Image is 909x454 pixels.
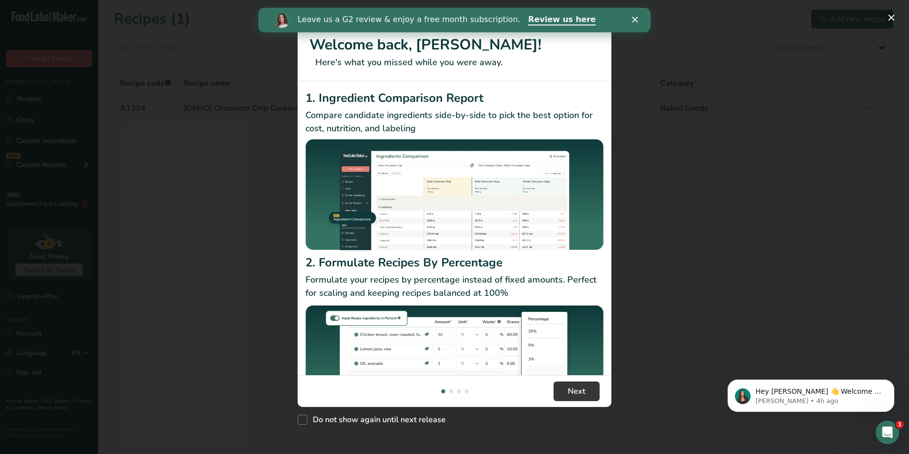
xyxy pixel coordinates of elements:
[305,304,604,422] img: Formulate Recipes By Percentage
[305,109,604,135] p: Compare candidate ingredients side-by-side to pick the best option for cost, nutrition, and labeling
[896,421,904,429] span: 1
[307,415,446,425] span: Do not show again until next release
[374,9,383,15] div: Close
[309,56,600,69] p: Here's what you missed while you were away.
[305,139,604,250] img: Ingredient Comparison Report
[258,8,651,32] iframe: Intercom live chat banner
[305,254,604,271] h2: 2. Formulate Recipes By Percentage
[309,34,600,56] h1: Welcome back, [PERSON_NAME]!
[876,421,899,444] iframe: Intercom live chat
[554,382,600,401] button: Next
[305,89,604,107] h2: 1. Ingredient Comparison Report
[568,385,585,397] span: Next
[713,359,909,428] iframe: Intercom notifications message
[305,273,604,300] p: Formulate your recipes by percentage instead of fixed amounts. Perfect for scaling and keeping re...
